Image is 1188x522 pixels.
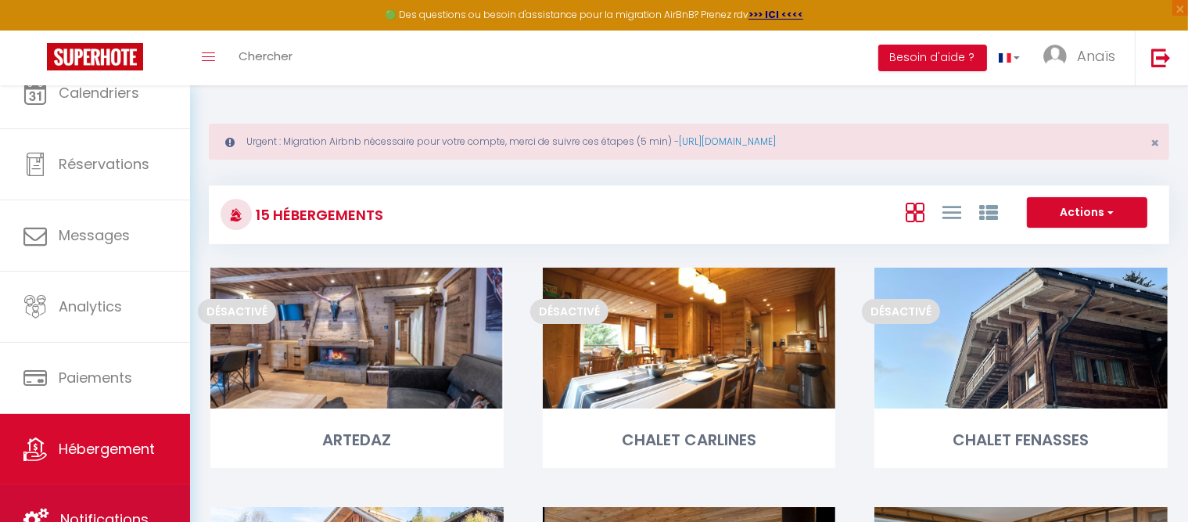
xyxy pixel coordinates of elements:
img: Super Booking [47,43,143,70]
span: × [1150,133,1159,153]
span: Paiements [59,368,132,387]
button: Besoin d'aide ? [878,45,987,71]
span: Réservations [59,154,149,174]
a: Vue par Groupe [979,199,998,225]
div: ARTEDAZ [210,428,504,452]
button: Close [1150,136,1159,150]
a: Chercher [227,31,304,85]
a: ... Anaïs [1032,31,1135,85]
div: CHALET FENASSES [874,428,1168,452]
a: [URL][DOMAIN_NAME] [679,135,776,148]
img: logout [1151,48,1171,67]
a: Vue en Liste [942,199,961,225]
div: CHALET CARLINES [543,428,836,452]
a: Vue en Box [906,199,924,225]
span: Désactivé [198,299,276,324]
span: Désactivé [862,299,940,324]
span: Calendriers [59,83,139,103]
div: Urgent : Migration Airbnb nécessaire pour votre compte, merci de suivre ces étapes (5 min) - [209,124,1169,160]
span: Chercher [239,48,293,64]
button: Actions [1027,197,1147,229]
img: ... [1043,45,1067,68]
span: Désactivé [530,299,608,324]
span: Analytics [59,297,122,316]
a: >>> ICI <<<< [748,8,803,21]
h3: 15 Hébergements [252,197,383,232]
span: Anaïs [1077,46,1115,66]
span: Hébergement [59,439,155,459]
span: Messages [59,225,130,245]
